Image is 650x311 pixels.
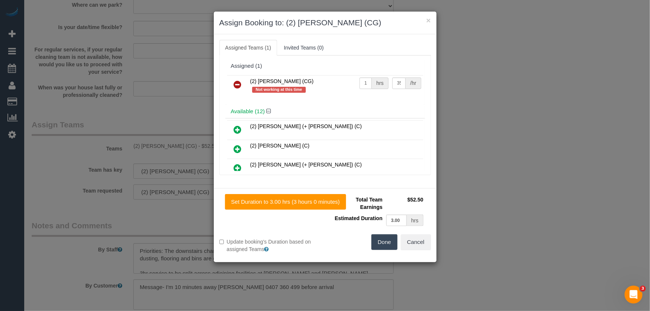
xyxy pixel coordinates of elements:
button: Cancel [401,234,431,250]
button: Set Duration to 3.00 hrs (3 hours 0 minutes) [225,194,346,210]
input: Update booking's Duration based on assigned Teams [219,239,224,244]
a: Assigned Teams (1) [219,40,277,55]
span: (2) [PERSON_NAME] (CG) [250,78,314,84]
div: Assigned (1) [231,63,419,69]
span: (2) [PERSON_NAME] (+ [PERSON_NAME]) (C) [250,162,362,168]
span: 3 [640,286,646,292]
h3: Assign Booking to: (2) [PERSON_NAME] (CG) [219,17,431,28]
span: (2) [PERSON_NAME] (+ [PERSON_NAME]) (C) [250,123,362,129]
span: (2) [PERSON_NAME] (C) [250,143,310,149]
button: × [426,16,431,24]
a: Invited Teams (0) [278,40,330,55]
span: Not working at this time [252,87,306,93]
button: Done [371,234,397,250]
div: hrs [372,77,388,89]
iframe: Intercom live chat [625,286,643,304]
div: hrs [407,215,423,226]
span: Estimated Duration [335,215,383,221]
label: Update booking's Duration based on assigned Teams [219,238,320,253]
div: /hr [406,77,421,89]
h4: Available (12) [231,108,419,115]
td: Total Team Earnings [331,194,384,213]
td: $52.50 [384,194,425,213]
